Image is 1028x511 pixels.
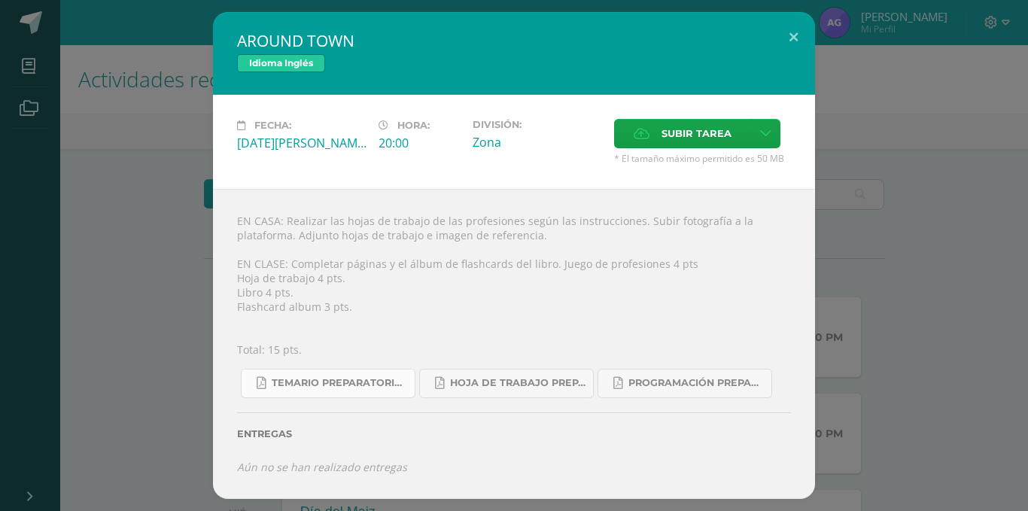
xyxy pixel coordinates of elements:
a: Temario preparatoria 4-2025.pdf [241,369,415,398]
a: Hoja de trabajo PREPARATORIA1.pdf [419,369,594,398]
label: División: [473,119,602,130]
span: Hora: [397,120,430,131]
i: Aún no se han realizado entregas [237,460,407,474]
div: EN CASA: Realizar las hojas de trabajo de las profesiones según las instrucciones. Subir fotograf... [213,189,815,499]
span: Fecha: [254,120,291,131]
label: Entregas [237,428,791,440]
span: Programación Preparatoria Inglés B.pdf [628,377,764,389]
a: Programación Preparatoria Inglés B.pdf [598,369,772,398]
div: 20:00 [379,135,461,151]
span: Subir tarea [662,120,731,148]
div: Zona [473,134,602,151]
span: Temario preparatoria 4-2025.pdf [272,377,407,389]
span: * El tamaño máximo permitido es 50 MB [614,152,791,165]
button: Close (Esc) [772,12,815,63]
h2: AROUND TOWN [237,30,791,51]
div: [DATE][PERSON_NAME] [237,135,366,151]
span: Idioma Inglés [237,54,325,72]
span: Hoja de trabajo PREPARATORIA1.pdf [450,377,585,389]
